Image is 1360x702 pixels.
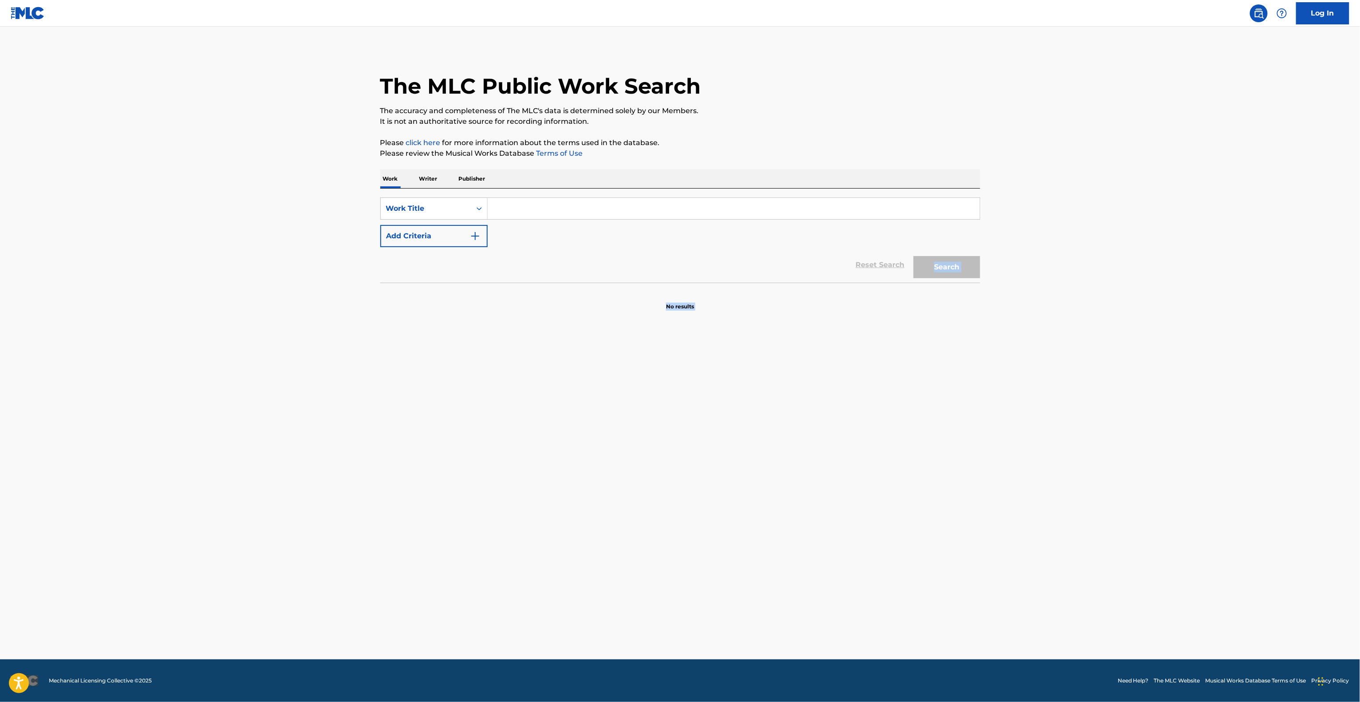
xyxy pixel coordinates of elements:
[456,170,488,188] p: Publisher
[49,677,152,685] span: Mechanical Licensing Collective © 2025
[1318,668,1324,695] div: Drag
[406,138,441,147] a: click here
[380,225,488,247] button: Add Criteria
[666,292,694,311] p: No results
[380,116,980,127] p: It is not an authoritative source for recording information.
[1250,4,1268,22] a: Public Search
[380,138,980,148] p: Please for more information about the terms used in the database.
[1206,677,1306,685] a: Musical Works Database Terms of Use
[1312,677,1349,685] a: Privacy Policy
[11,675,38,686] img: logo
[380,106,980,116] p: The accuracy and completeness of The MLC's data is determined solely by our Members.
[380,148,980,159] p: Please review the Musical Works Database
[1273,4,1291,22] div: Help
[1296,2,1349,24] a: Log In
[1154,677,1200,685] a: The MLC Website
[380,73,701,99] h1: The MLC Public Work Search
[11,7,45,20] img: MLC Logo
[535,149,583,158] a: Terms of Use
[1277,8,1287,19] img: help
[380,170,401,188] p: Work
[1316,659,1360,702] iframe: Chat Widget
[1254,8,1264,19] img: search
[470,231,481,241] img: 9d2ae6d4665cec9f34b9.svg
[386,203,466,214] div: Work Title
[380,197,980,283] form: Search Form
[1118,677,1149,685] a: Need Help?
[417,170,440,188] p: Writer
